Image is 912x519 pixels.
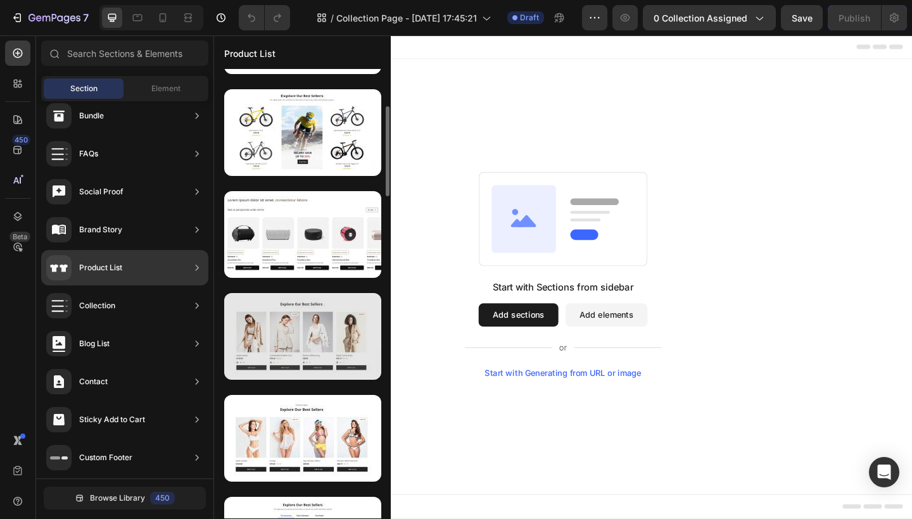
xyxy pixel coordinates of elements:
button: Add sections [288,292,375,317]
iframe: Design area [213,35,912,519]
div: Start with Sections from sidebar [303,266,457,282]
span: Draft [520,12,539,23]
div: Undo/Redo [239,5,290,30]
input: Search Sections & Elements [41,41,208,66]
div: Product List [79,261,122,274]
button: Save [781,5,823,30]
div: Open Intercom Messenger [869,457,899,487]
span: Save [792,13,813,23]
div: Contact [79,375,108,388]
div: Publish [839,11,870,25]
div: Collection [79,299,115,312]
div: Sticky Add to Cart [79,413,145,426]
p: 7 [83,10,89,25]
button: Publish [828,5,881,30]
button: Add elements [383,292,472,317]
button: Browse Library450 [44,487,206,510]
div: Custom Footer [79,451,132,464]
div: Start with Generating from URL or image [295,363,465,373]
div: Beta [9,232,30,242]
div: Brand Story [79,223,122,236]
span: Section [70,83,98,94]
div: 450 [12,135,30,145]
button: 7 [5,5,94,30]
span: Browse Library [90,492,145,504]
div: 450 [150,492,175,504]
span: Element [151,83,180,94]
span: Collection Page - [DATE] 17:45:21 [336,11,477,25]
div: FAQs [79,147,98,160]
div: Blog List [79,337,110,350]
div: Social Proof [79,185,123,198]
span: / [331,11,334,25]
button: 0 collection assigned [643,5,776,30]
div: Bundle [79,109,104,122]
span: 0 collection assigned [654,11,747,25]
